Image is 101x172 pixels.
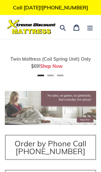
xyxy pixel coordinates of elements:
button: Page 1 [38,75,44,76]
span: Order by Phone Call [PHONE_NUMBER] [15,139,86,156]
button: Menu [83,19,97,35]
a: [PHONE_NUMBER] [42,4,88,11]
img: herobannermay2022-1652879215306_1200x.jpg [5,91,96,125]
img: Xtreme Discount Mattress [7,20,56,34]
button: Page 2 [47,75,54,76]
a: Order by Phone Call [PHONE_NUMBER] [5,135,96,160]
span: Twin Mattress (Coil Spring Unit) Only $69! [10,56,91,69]
a: Shop Now [40,63,62,69]
button: Page 3 [57,75,63,76]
